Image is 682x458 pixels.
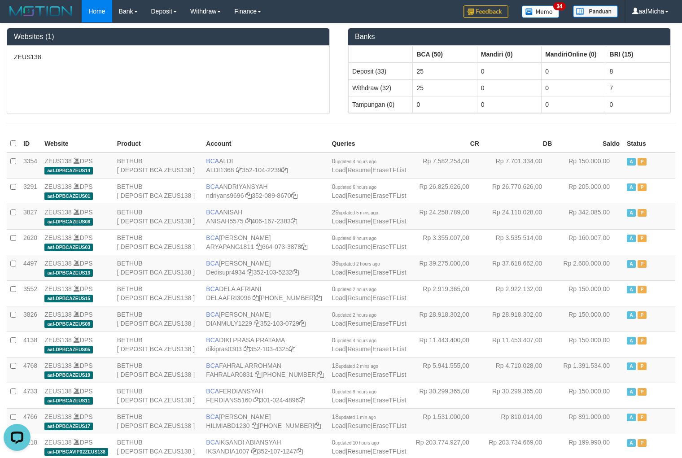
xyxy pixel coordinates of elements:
[299,320,306,327] a: Copy 3521030729 to clipboard
[638,235,647,242] span: Paused
[627,260,636,268] span: Active
[463,5,508,18] img: Feedback.jpg
[347,320,371,327] a: Resume
[332,260,380,267] span: 39
[553,2,565,10] span: 34
[41,408,114,434] td: DPS
[477,96,541,113] td: 0
[332,311,406,327] span: | |
[522,5,560,18] img: Button%20Memo.svg
[114,408,203,434] td: BETHUB [ DEPOSIT BCA ZEUS138 ]
[483,135,555,153] th: DB
[410,306,482,332] td: Rp 28.918.302,00
[372,294,406,301] a: EraseTFList
[206,183,219,190] span: BCA
[41,153,114,179] td: DPS
[555,383,623,408] td: Rp 150.000,00
[627,158,636,166] span: Active
[299,397,305,404] a: Copy 3010244896 to clipboard
[410,204,482,229] td: Rp 24.258.789,00
[202,280,328,306] td: DELA AFRIANI [PHONE_NUMBER]
[244,345,250,353] a: Copy dikipras0303 to clipboard
[606,46,670,63] th: Group: activate to sort column ascending
[206,439,219,446] span: BCA
[335,389,376,394] span: updated 9 hours ago
[114,357,203,383] td: BETHUB [ DEPOSIT BCA ZEUS138 ]
[542,79,606,96] td: 0
[372,345,406,353] a: EraseTFList
[114,178,203,204] td: BETHUB [ DEPOSIT BCA ZEUS138 ]
[335,313,376,318] span: updated 2 hours ago
[252,422,258,429] a: Copy HILMIABD1230 to clipboard
[114,229,203,255] td: BETHUB [ DEPOSIT BCA ZEUS138 ]
[41,357,114,383] td: DPS
[349,63,413,80] td: Deposit (33)
[347,397,371,404] a: Resume
[372,269,406,276] a: EraseTFList
[114,332,203,357] td: BETHUB [ DEPOSIT BCA ZEUS138 ]
[44,346,93,353] span: aaf-DPBCAZEUS05
[347,192,371,199] a: Resume
[291,192,297,199] a: Copy 3520898670 to clipboard
[332,336,376,344] span: 0
[410,383,482,408] td: Rp 30.299.365,00
[638,362,647,370] span: Paused
[555,135,623,153] th: Saldo
[20,306,41,332] td: 3826
[410,229,482,255] td: Rp 3.355.007,00
[555,332,623,357] td: Rp 150.000,00
[347,345,371,353] a: Resume
[206,422,249,429] a: HILMIABD1230
[332,192,345,199] a: Load
[206,413,219,420] span: BCA
[44,209,72,216] a: ZEUS138
[555,178,623,204] td: Rp 205.000,00
[206,388,219,395] span: BCA
[372,192,406,199] a: EraseTFList
[483,408,555,434] td: Rp 810.014,00
[202,204,328,229] td: ANISAH 406-167-2383
[339,364,378,369] span: updated 2 mins ago
[332,183,376,190] span: 0
[410,135,482,153] th: CR
[332,209,406,225] span: | |
[332,336,406,353] span: | |
[627,209,636,217] span: Active
[44,167,93,174] span: aaf-DPBCAZEUS14
[332,285,376,292] span: 0
[332,397,345,404] a: Load
[477,63,541,80] td: 0
[332,285,406,301] span: | |
[372,397,406,404] a: EraseTFList
[483,229,555,255] td: Rp 3.535.514,00
[44,320,93,328] span: aaf-DPBCAZEUS08
[332,362,406,378] span: | |
[335,159,376,164] span: updated 4 hours ago
[114,135,203,153] th: Product
[627,414,636,421] span: Active
[413,79,477,96] td: 25
[202,135,328,153] th: Account
[332,388,376,395] span: 0
[206,397,252,404] a: FERDIANS5160
[332,234,406,250] span: | |
[332,294,345,301] a: Load
[236,166,242,174] a: Copy ALDI1368 to clipboard
[245,218,252,225] a: Copy ANISAH5575 to clipboard
[255,371,261,378] a: Copy FAHRALAR0831 to clipboard
[332,166,345,174] a: Load
[542,96,606,113] td: 0
[638,337,647,345] span: Paused
[206,371,253,378] a: FAHRALAR0831
[349,46,413,63] th: Group: activate to sort column ascending
[202,255,328,280] td: [PERSON_NAME] 352-103-5232
[332,260,406,276] span: | |
[555,229,623,255] td: Rp 160.007,00
[206,448,249,455] a: IKSANDIA1007
[254,397,260,404] a: Copy FERDIANS5160 to clipboard
[372,320,406,327] a: EraseTFList
[114,383,203,408] td: BETHUB [ DEPOSIT BCA ZEUS138 ]
[542,63,606,80] td: 0
[44,362,72,369] a: ZEUS138
[315,294,322,301] a: Copy 8692458639 to clipboard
